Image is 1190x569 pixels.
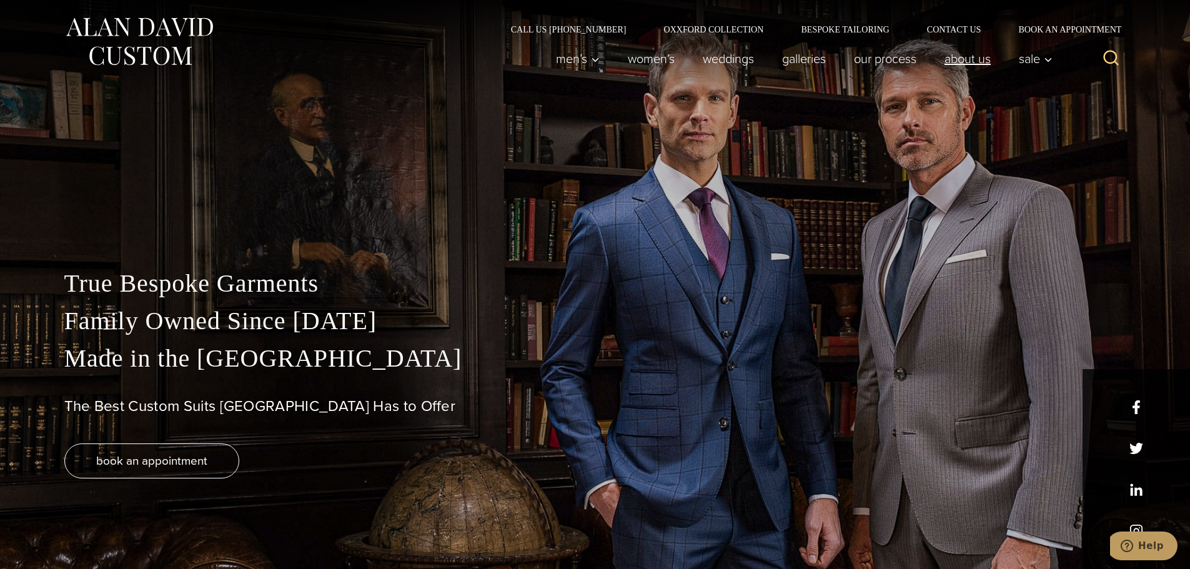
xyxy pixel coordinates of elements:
[645,25,782,34] a: Oxxford Collection
[782,25,908,34] a: Bespoke Tailoring
[1110,532,1178,563] iframe: Opens a widget where you can chat to one of our agents
[613,46,688,71] a: Women’s
[840,46,930,71] a: Our Process
[999,25,1126,34] a: Book an Appointment
[492,25,1126,34] nav: Secondary Navigation
[64,443,239,478] a: book an appointment
[688,46,768,71] a: weddings
[542,46,613,71] button: Men’s sub menu toggle
[542,46,1059,71] nav: Primary Navigation
[1004,46,1059,71] button: Child menu of Sale
[492,25,645,34] a: Call Us [PHONE_NUMBER]
[96,452,207,470] span: book an appointment
[768,46,840,71] a: Galleries
[64,14,214,69] img: Alan David Custom
[930,46,1004,71] a: About Us
[64,265,1126,377] p: True Bespoke Garments Family Owned Since [DATE] Made in the [GEOGRAPHIC_DATA]
[64,397,1126,415] h1: The Best Custom Suits [GEOGRAPHIC_DATA] Has to Offer
[908,25,1000,34] a: Contact Us
[1096,44,1126,74] button: View Search Form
